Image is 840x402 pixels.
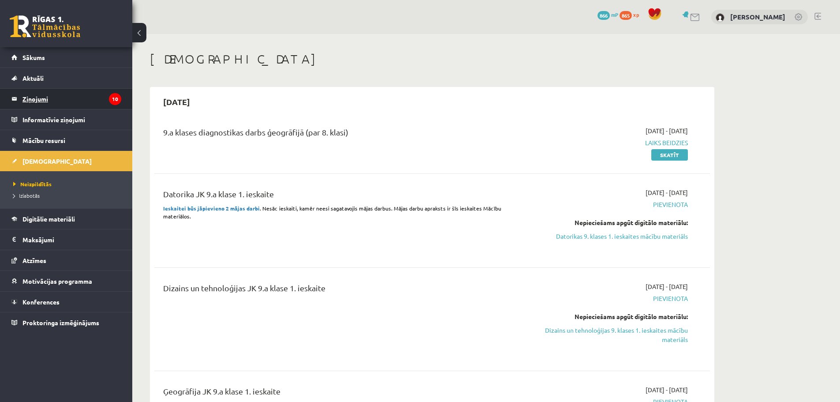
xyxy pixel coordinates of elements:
span: mP [611,11,618,18]
span: [DATE] - [DATE] [646,188,688,197]
span: Digitālie materiāli [22,215,75,223]
a: Atzīmes [11,250,121,271]
a: Konferences [11,292,121,312]
legend: Informatīvie ziņojumi [22,109,121,130]
a: Izlabotās [13,192,123,199]
span: [DATE] - [DATE] [646,385,688,394]
strong: Ieskaitei būs jāpievieno 2 mājas darbi [163,205,260,212]
a: Neizpildītās [13,180,123,188]
span: Izlabotās [13,192,40,199]
a: 865 xp [620,11,643,18]
a: Datorikas 9. klases 1. ieskaites mācību materiāls [522,232,688,241]
span: [DATE] - [DATE] [646,282,688,291]
a: [DEMOGRAPHIC_DATA] [11,151,121,171]
a: Sākums [11,47,121,68]
a: Dizains un tehnoloģijas 9. klases 1. ieskaites mācību materiāls [522,326,688,344]
span: [DATE] - [DATE] [646,126,688,135]
span: Sākums [22,53,45,61]
div: Ģeogrāfija JK 9.a klase 1. ieskaite [163,385,508,402]
h2: [DATE] [154,91,199,112]
a: Motivācijas programma [11,271,121,291]
a: Maksājumi [11,229,121,250]
a: Ziņojumi10 [11,89,121,109]
span: . Nesāc ieskaiti, kamēr neesi sagatavojis mājas darbus. Mājas darbu apraksts ir šīs ieskaites Māc... [163,205,501,220]
span: 866 [597,11,610,20]
legend: Ziņojumi [22,89,121,109]
span: Pievienota [522,294,688,303]
div: Datorika JK 9.a klase 1. ieskaite [163,188,508,204]
a: Skatīt [651,149,688,161]
span: Neizpildītās [13,180,52,188]
h1: [DEMOGRAPHIC_DATA] [150,52,714,67]
span: Proktoringa izmēģinājums [22,319,99,327]
div: Nepieciešams apgūt digitālo materiālu: [522,312,688,321]
div: Dizains un tehnoloģijas JK 9.a klase 1. ieskaite [163,282,508,298]
a: Mācību resursi [11,130,121,150]
span: Laiks beidzies [522,138,688,147]
div: 9.a klases diagnostikas darbs ģeogrāfijā (par 8. klasi) [163,126,508,143]
legend: Maksājumi [22,229,121,250]
img: Jaromirs Četčikovs [716,13,724,22]
a: Informatīvie ziņojumi [11,109,121,130]
span: Pievienota [522,200,688,209]
div: Nepieciešams apgūt digitālo materiālu: [522,218,688,227]
span: xp [633,11,639,18]
a: [PERSON_NAME] [730,12,785,21]
span: 865 [620,11,632,20]
a: 866 mP [597,11,618,18]
span: Konferences [22,298,60,306]
span: [DEMOGRAPHIC_DATA] [22,157,92,165]
a: Aktuāli [11,68,121,88]
span: Atzīmes [22,256,46,264]
span: Aktuāli [22,74,44,82]
a: Proktoringa izmēģinājums [11,312,121,333]
a: Digitālie materiāli [11,209,121,229]
a: Rīgas 1. Tālmācības vidusskola [10,15,80,38]
i: 10 [109,93,121,105]
span: Motivācijas programma [22,277,92,285]
span: Mācību resursi [22,136,65,144]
